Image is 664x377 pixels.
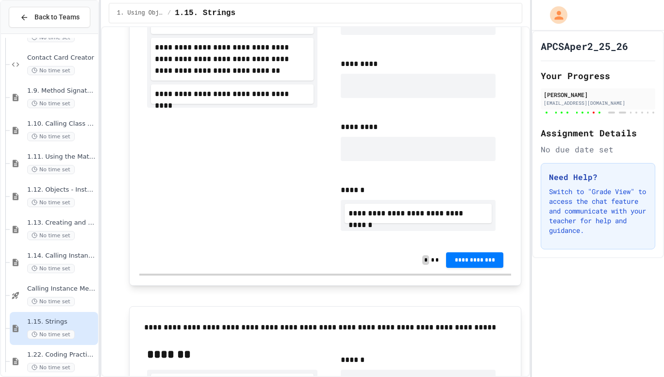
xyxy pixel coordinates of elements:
span: 1.22. Coding Practice 1b (1.7-1.15) [27,351,96,359]
span: No time set [27,231,75,240]
span: Back to Teams [34,12,80,22]
div: [PERSON_NAME] [544,90,652,99]
span: 1.12. Objects - Instances of Classes [27,186,96,194]
h2: Your Progress [541,69,655,82]
span: No time set [27,33,75,42]
span: No time set [27,165,75,174]
button: Back to Teams [9,7,90,28]
h3: Need Help? [549,171,647,183]
span: / [167,9,171,17]
span: 1.10. Calling Class Methods [27,120,96,128]
span: No time set [27,363,75,372]
span: 1.9. Method Signatures [27,87,96,95]
span: 1.15. Strings [27,318,96,326]
span: No time set [27,99,75,108]
p: Switch to "Grade View" to access the chat feature and communicate with your teacher for help and ... [549,187,647,235]
span: 1.11. Using the Math Class [27,153,96,161]
span: No time set [27,132,75,141]
span: No time set [27,264,75,273]
span: Contact Card Creator [27,54,96,62]
span: 1.14. Calling Instance Methods [27,252,96,260]
div: My Account [540,4,570,26]
span: 1.13. Creating and Initializing Objects: Constructors [27,219,96,227]
span: No time set [27,198,75,207]
span: 1.15. Strings [175,7,235,19]
h2: Assignment Details [541,126,655,140]
span: Calling Instance Methods - Topic 1.14 [27,285,96,293]
div: [EMAIL_ADDRESS][DOMAIN_NAME] [544,99,652,107]
span: No time set [27,330,75,339]
h1: APCSAper2_25_26 [541,39,628,53]
span: 1. Using Objects and Methods [117,9,164,17]
div: No due date set [541,144,655,155]
span: No time set [27,297,75,306]
span: No time set [27,66,75,75]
